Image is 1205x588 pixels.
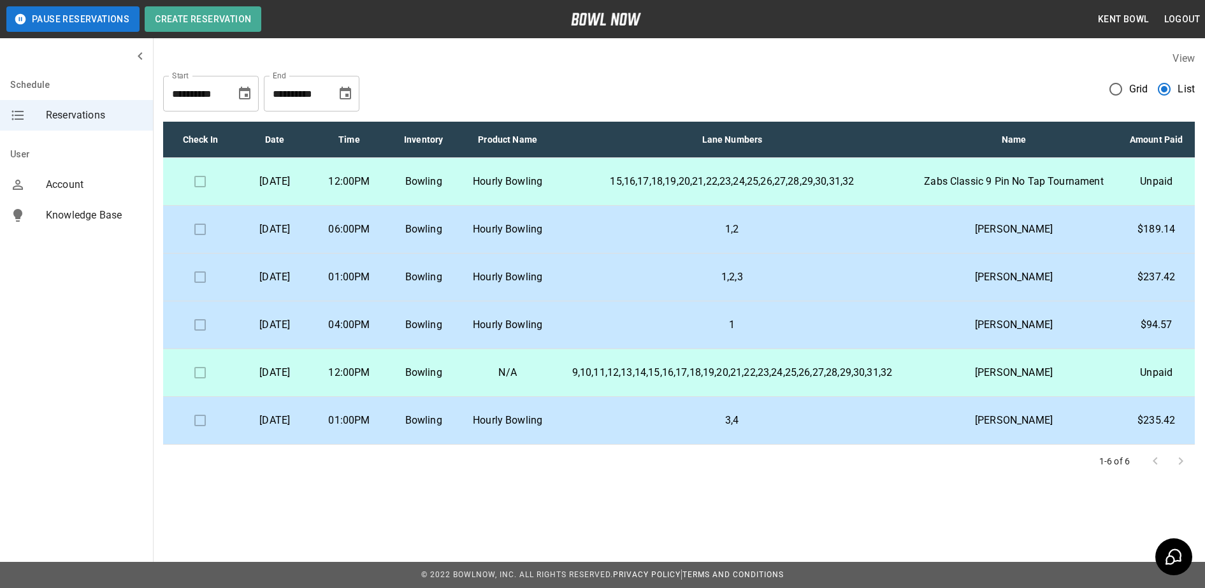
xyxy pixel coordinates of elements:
p: $94.57 [1128,317,1185,333]
p: Bowling [396,269,451,285]
p: 12:00PM [322,365,377,380]
span: Reservations [46,108,143,123]
p: $237.42 [1128,269,1185,285]
p: 9,10,11,12,13,14,15,16,17,18,19,20,21,22,23,24,25,26,27,28,29,30,31,32 [565,365,899,380]
img: logo [571,13,641,25]
p: Hourly Bowling [471,222,544,237]
p: [DATE] [248,269,302,285]
p: Bowling [396,365,451,380]
th: Date [238,122,312,158]
p: 1-6 of 6 [1099,455,1130,468]
p: 1 [565,317,899,333]
th: Name [910,122,1118,158]
button: Choose date, selected date is Sep 5, 2025 [232,81,257,106]
th: Product Name [461,122,554,158]
p: [PERSON_NAME] [920,317,1108,333]
p: $235.42 [1128,413,1185,428]
p: [PERSON_NAME] [920,413,1108,428]
p: [DATE] [248,365,302,380]
p: Zabs Classic 9 Pin No Tap Tournament [920,174,1108,189]
p: 06:00PM [322,222,377,237]
p: 3,4 [565,413,899,428]
p: [PERSON_NAME] [920,269,1108,285]
p: $189.14 [1128,222,1185,237]
button: Logout [1159,8,1205,31]
p: [DATE] [248,317,302,333]
p: N/A [471,365,544,380]
th: Amount Paid [1118,122,1195,158]
p: [DATE] [248,413,302,428]
p: Unpaid [1128,365,1185,380]
p: 15,16,17,18,19,20,21,22,23,24,25,26,27,28,29,30,31,32 [565,174,899,189]
span: List [1178,82,1195,97]
th: Lane Numbers [554,122,909,158]
p: [DATE] [248,222,302,237]
p: [PERSON_NAME] [920,222,1108,237]
p: [DATE] [248,174,302,189]
p: 1,2 [565,222,899,237]
p: 01:00PM [322,413,377,428]
button: Pause Reservations [6,6,140,32]
p: 01:00PM [322,269,377,285]
button: Choose date, selected date is Oct 5, 2025 [333,81,358,106]
p: Hourly Bowling [471,413,544,428]
span: Account [46,177,143,192]
p: [PERSON_NAME] [920,365,1108,380]
p: Bowling [396,413,451,428]
label: View [1173,52,1195,64]
p: Bowling [396,317,451,333]
a: Terms and Conditions [682,570,784,579]
button: Create Reservation [145,6,261,32]
p: Unpaid [1128,174,1185,189]
a: Privacy Policy [613,570,681,579]
p: Bowling [396,222,451,237]
span: Grid [1129,82,1148,97]
button: Kent Bowl [1093,8,1154,31]
p: 12:00PM [322,174,377,189]
th: Inventory [386,122,461,158]
p: Hourly Bowling [471,174,544,189]
p: Hourly Bowling [471,317,544,333]
p: 04:00PM [322,317,377,333]
p: Hourly Bowling [471,269,544,285]
span: © 2022 BowlNow, Inc. All Rights Reserved. [421,570,613,579]
th: Time [312,122,387,158]
p: 1,2,3 [565,269,899,285]
th: Check In [163,122,238,158]
p: Bowling [396,174,451,189]
span: Knowledge Base [46,208,143,223]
